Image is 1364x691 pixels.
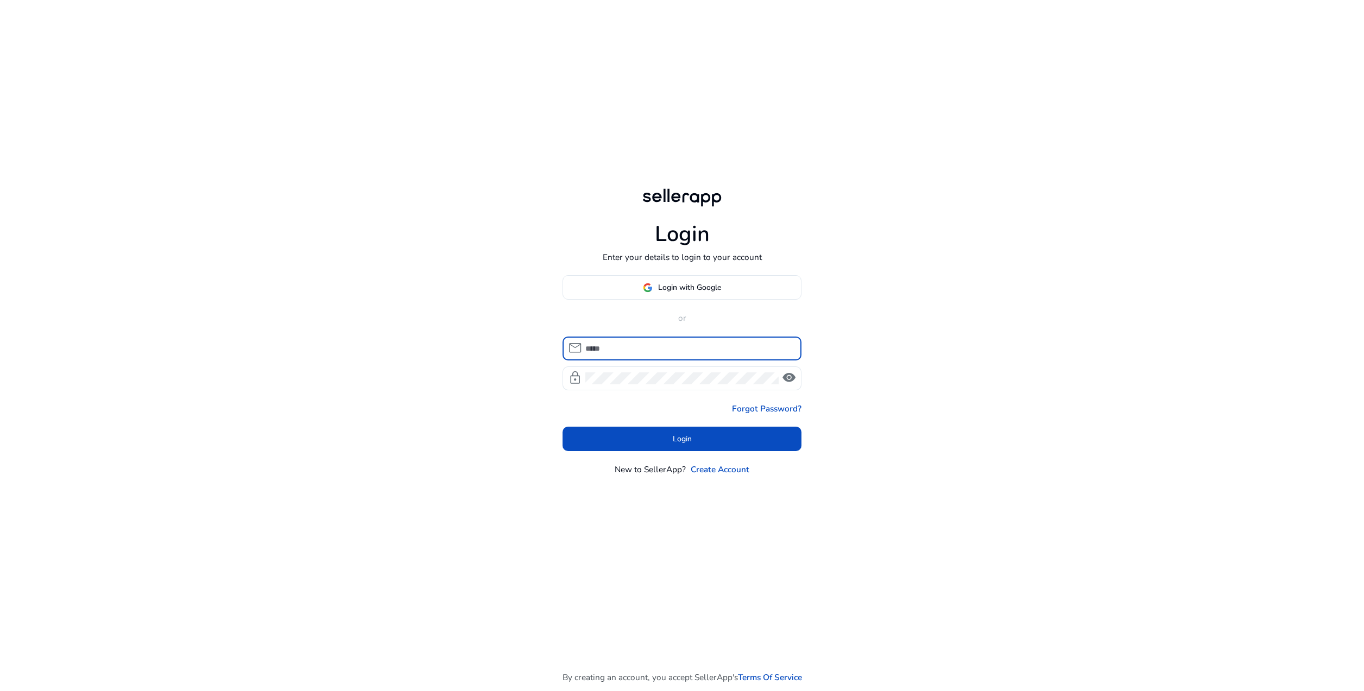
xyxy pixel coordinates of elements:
a: Terms Of Service [738,671,802,683]
span: Login with Google [658,282,721,293]
img: google-logo.svg [643,283,653,293]
button: Login with Google [563,275,801,300]
a: Forgot Password? [732,402,801,415]
p: New to SellerApp? [615,463,686,476]
span: lock [568,371,582,385]
p: Enter your details to login to your account [603,251,762,263]
span: visibility [782,371,796,385]
span: Login [673,433,692,445]
a: Create Account [691,463,749,476]
span: mail [568,341,582,355]
button: Login [563,427,801,451]
h1: Login [655,221,710,248]
p: or [563,312,801,324]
